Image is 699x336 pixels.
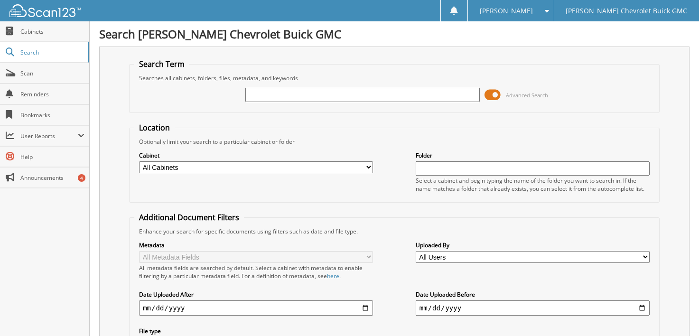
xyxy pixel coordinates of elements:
[134,74,654,82] div: Searches all cabinets, folders, files, metadata, and keywords
[20,174,84,182] span: Announcements
[416,300,650,316] input: end
[139,300,373,316] input: start
[416,290,650,299] label: Date Uploaded Before
[416,241,650,249] label: Uploaded By
[20,28,84,36] span: Cabinets
[566,8,687,14] span: [PERSON_NAME] Chevrolet Buick GMC
[139,241,373,249] label: Metadata
[652,290,699,336] iframe: Chat Widget
[139,264,373,280] div: All metadata fields are searched by default. Select a cabinet with metadata to enable filtering b...
[9,4,81,17] img: scan123-logo-white.svg
[20,132,78,140] span: User Reports
[20,90,84,98] span: Reminders
[134,227,654,235] div: Enhance your search for specific documents using filters such as date and file type.
[134,212,244,223] legend: Additional Document Filters
[78,174,85,182] div: 4
[480,8,533,14] span: [PERSON_NAME]
[20,69,84,77] span: Scan
[139,290,373,299] label: Date Uploaded After
[139,327,373,335] label: File type
[20,153,84,161] span: Help
[506,92,548,99] span: Advanced Search
[139,151,373,159] label: Cabinet
[20,111,84,119] span: Bookmarks
[134,59,189,69] legend: Search Term
[134,138,654,146] div: Optionally limit your search to a particular cabinet or folder
[99,26,690,42] h1: Search [PERSON_NAME] Chevrolet Buick GMC
[20,48,83,56] span: Search
[327,272,339,280] a: here
[134,122,175,133] legend: Location
[416,151,650,159] label: Folder
[416,177,650,193] div: Select a cabinet and begin typing the name of the folder you want to search in. If the name match...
